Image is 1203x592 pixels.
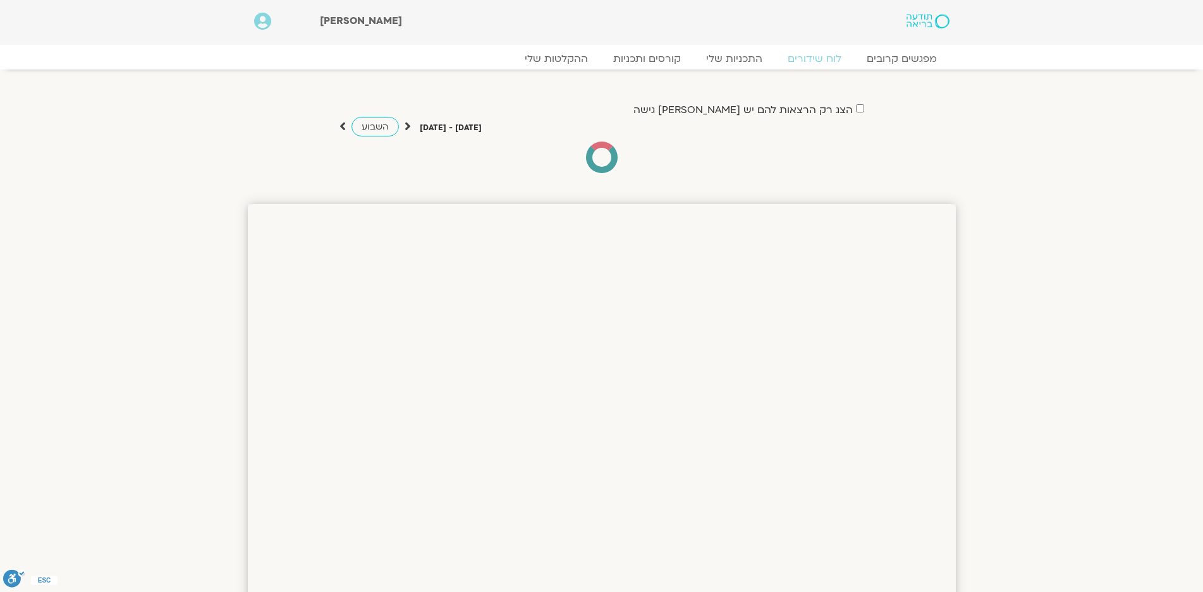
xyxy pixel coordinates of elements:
span: השבוע [362,121,389,133]
a: השבוע [351,117,399,136]
nav: Menu [254,52,950,65]
span: [PERSON_NAME] [320,14,402,28]
a: לוח שידורים [775,52,854,65]
a: התכניות שלי [693,52,775,65]
label: הצג רק הרצאות להם יש [PERSON_NAME] גישה [633,104,853,116]
p: [DATE] - [DATE] [420,121,482,135]
a: קורסים ותכניות [601,52,693,65]
a: ההקלטות שלי [512,52,601,65]
a: מפגשים קרובים [854,52,950,65]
